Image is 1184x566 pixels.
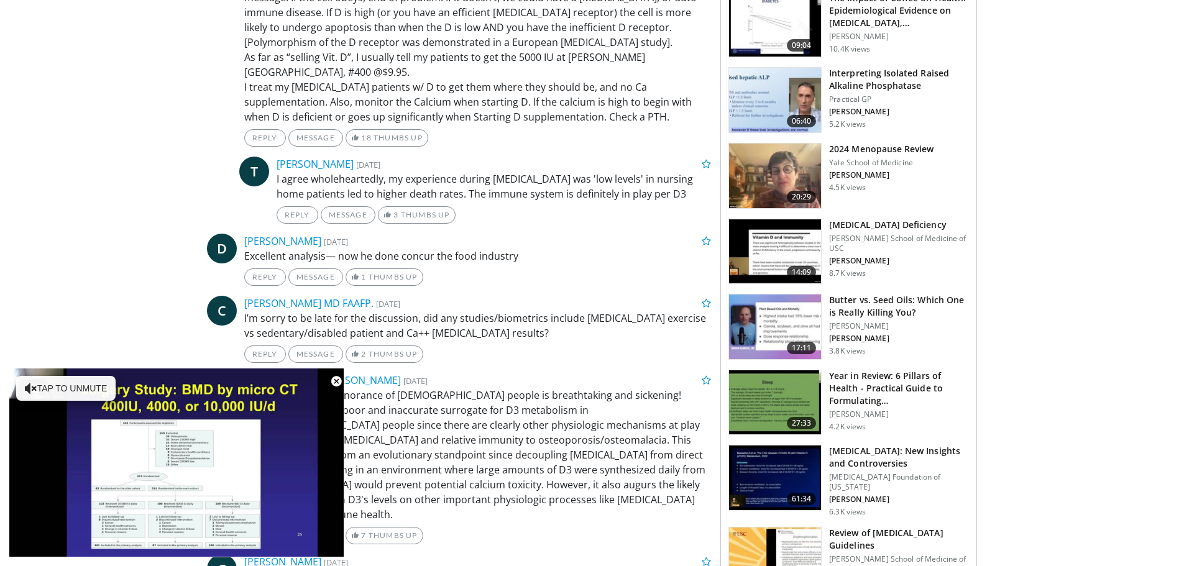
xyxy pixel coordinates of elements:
p: Yale School of Medicine [829,158,934,168]
p: [PERSON_NAME] [829,32,969,42]
p: 5.2K views [829,119,866,129]
h3: 2024 Menopause Review [829,143,934,155]
p: [PERSON_NAME] [829,409,969,419]
a: 2 Thumbs Up [346,345,423,363]
span: 20:29 [787,191,817,203]
a: 27:33 Year in Review: 6 Pillars of Health - Practical Guide to Formulating… [PERSON_NAME] 4.2K views [728,370,969,436]
span: 09:04 [787,39,817,52]
h3: [MEDICAL_DATA] Deficiency [829,219,969,231]
p: 3.8K views [829,346,866,356]
img: fca3ca78-03ee-44d9-aee4-02e6f15d297e.150x105_q85_crop-smart_upscale.jpg [729,219,821,284]
p: The arrogance and ignorance of [DEMOGRAPHIC_DATA] people is breathtaking and sickening! [MEDICAL_... [244,388,712,522]
p: [PERSON_NAME] [829,321,969,331]
a: [PERSON_NAME] MD FAAFP. [244,296,374,310]
span: 3 [393,210,398,219]
p: Practical GP [829,94,969,104]
p: 8.7K views [829,268,866,278]
small: [DATE] [403,375,428,386]
a: 1 Thumbs Up [346,268,423,286]
a: Message [288,268,343,286]
img: 9e22d482-99d9-4f84-92d1-fb6b8e3ea740.150x105_q85_crop-smart_upscale.jpg [729,294,821,359]
a: Reply [244,129,286,147]
img: 83ab2fd4-d1cc-4558-8914-0bf880be54bd.150x105_q85_crop-smart_upscale.jpg [729,370,821,435]
a: [PERSON_NAME] [244,234,321,248]
p: [PERSON_NAME] [829,495,969,504]
img: 692f135d-47bd-4f7e-b54d-786d036e68d3.150x105_q85_crop-smart_upscale.jpg [729,144,821,208]
p: 4.2K views [829,422,866,432]
span: 27:33 [787,417,817,429]
span: 61:34 [787,493,817,505]
h3: Year in Review: 6 Pillars of Health - Practical Guide to Formulating… [829,370,969,407]
h3: [MEDICAL_DATA]: New Insights and Controversies [829,445,969,470]
p: [PERSON_NAME] [829,170,934,180]
a: 17:11 Butter vs. Seed Oils: Which One is Really Killing You? [PERSON_NAME] [PERSON_NAME] 3.8K views [728,294,969,360]
h3: Butter vs. Seed Oils: Which One is Really Killing You? [829,294,969,319]
video-js: Video Player [9,368,344,557]
a: T [239,157,269,186]
button: Tap to unmute [16,376,116,401]
a: 7 Thumbs Up [346,527,423,544]
span: 18 [361,133,371,142]
small: [DATE] [356,159,380,170]
span: 1 [361,272,366,281]
a: D [207,234,237,263]
p: [PERSON_NAME] School of Medicine of USC [829,234,969,253]
p: [PERSON_NAME] [829,334,969,344]
a: [PERSON_NAME] [277,157,354,171]
span: 7 [361,531,366,540]
a: 61:34 [MEDICAL_DATA]: New Insights and Controversies [MEDICAL_DATA] Foundation of [US_STATE] [PER... [728,445,969,517]
p: 4.5K views [829,183,866,193]
p: I agree wholeheartedly, my experience during [MEDICAL_DATA] was 'low levels' in nursing home pati... [277,171,712,201]
p: I’m sorry to be late for the discussion, did any studies/biometrics include [MEDICAL_DATA] exerci... [244,311,712,340]
a: Message [321,206,375,224]
a: 06:40 Interpreting Isolated Raised Alkaline Phosphatase Practical GP [PERSON_NAME] 5.2K views [728,67,969,133]
a: C [207,296,237,326]
a: 14:09 [MEDICAL_DATA] Deficiency [PERSON_NAME] School of Medicine of USC [PERSON_NAME] 8.7K views [728,219,969,285]
a: Reply [244,268,286,286]
p: [MEDICAL_DATA] Foundation of [US_STATE] [829,472,969,492]
span: 17:11 [787,342,817,354]
a: Message [288,345,343,363]
a: 18 Thumbs Up [346,129,428,147]
h3: Review of [MEDICAL_DATA] Guidelines [829,527,969,552]
p: [PERSON_NAME] [829,107,969,117]
p: Excellent analysis— now he done concur the food industry [244,249,712,263]
span: 14:09 [787,266,817,278]
a: 20:29 2024 Menopause Review Yale School of Medicine [PERSON_NAME] 4.5K views [728,143,969,209]
p: 10.4K views [829,44,870,54]
a: Reply [244,345,286,363]
small: [DATE] [376,298,400,309]
a: 3 Thumbs Up [378,206,456,224]
small: [DATE] [324,236,348,247]
span: 2 [361,349,366,358]
img: d5d5a203-d863-4f8c-a9f7-ca13f0f4d8d5.150x105_q85_crop-smart_upscale.jpg [729,445,821,510]
p: [PERSON_NAME] [829,256,969,266]
a: Message [288,129,343,147]
img: 6a4ee52d-0f16-480d-a1b4-8187386ea2ed.150x105_q85_crop-smart_upscale.jpg [729,68,821,132]
p: 6.3K views [829,507,866,517]
span: 06:40 [787,115,817,127]
h3: Interpreting Isolated Raised Alkaline Phosphatase [829,67,969,92]
a: Reply [277,206,318,224]
button: Close [324,368,349,395]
